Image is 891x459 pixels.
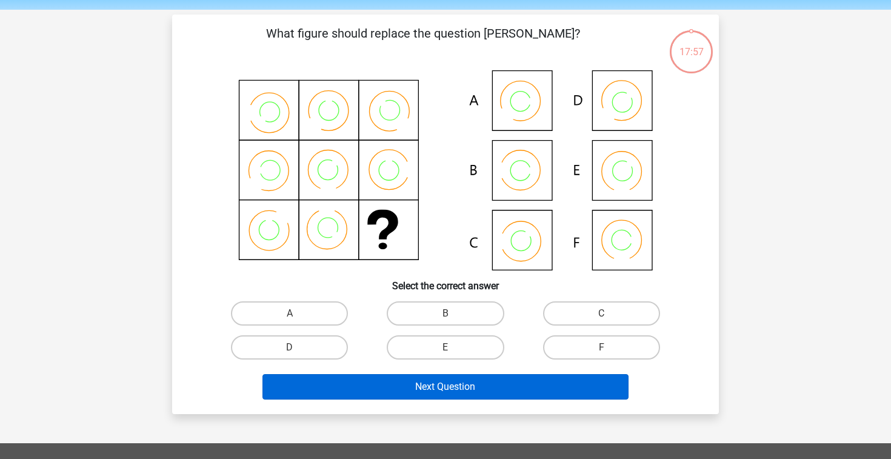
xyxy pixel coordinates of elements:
[669,29,714,59] div: 17:57
[192,270,699,292] h6: Select the correct answer
[543,301,660,326] label: C
[231,335,348,360] label: D
[543,335,660,360] label: F
[387,335,504,360] label: E
[192,24,654,61] p: What figure should replace the question [PERSON_NAME]?
[262,374,629,400] button: Next Question
[387,301,504,326] label: B
[231,301,348,326] label: A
